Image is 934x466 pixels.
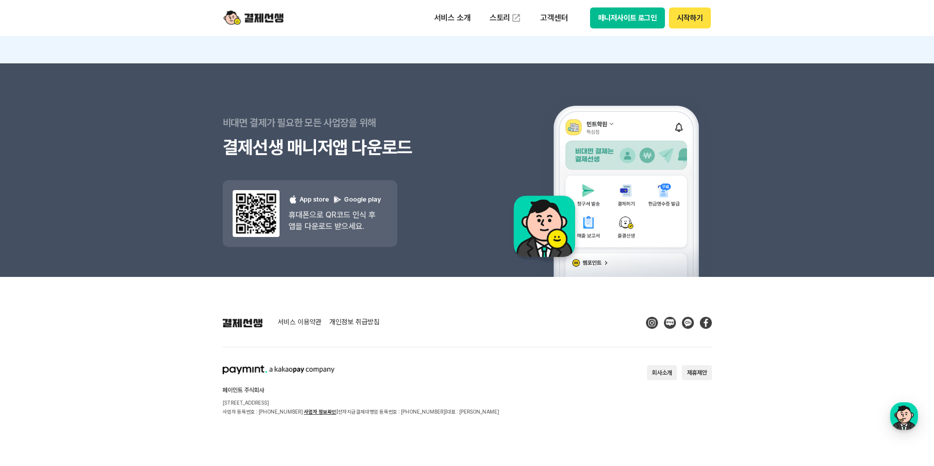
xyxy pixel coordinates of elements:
[223,365,334,374] img: paymint logo
[66,316,129,341] a: 대화
[427,9,478,27] p: 서비스 소개
[533,9,575,27] p: 고객센터
[329,318,379,327] a: 개인정보 취급방침
[664,317,676,329] img: Blog
[223,387,499,393] h2: 페이민트 주식회사
[646,317,658,329] img: Instagram
[333,195,342,204] img: 구글 플레이 로고
[501,65,712,277] img: 앱 예시 이미지
[289,195,298,204] img: 애플 로고
[223,135,467,160] h3: 결제선생 매니저앱 다운로드
[647,365,677,380] button: 회사소개
[224,8,284,27] img: logo
[223,407,499,416] p: 사업자 등록번호 : [PHONE_NUMBER] 전자지급결제대행업 등록번호 : [PHONE_NUMBER] 대표 : [PERSON_NAME]
[511,13,521,23] img: 외부 도메인 오픈
[289,195,329,205] p: App store
[700,317,712,329] img: Facebook
[304,409,336,415] a: 사업자 정보확인
[669,7,710,28] button: 시작하기
[31,331,37,339] span: 홈
[91,332,103,340] span: 대화
[682,365,712,380] button: 제휴제안
[682,317,694,329] img: Kakao Talk
[223,398,499,407] p: [STREET_ADDRESS]
[336,409,338,415] span: |
[445,409,447,415] span: |
[129,316,192,341] a: 설정
[333,195,381,205] p: Google play
[223,318,263,327] img: 결제선생 로고
[154,331,166,339] span: 설정
[278,318,321,327] a: 서비스 이용약관
[289,209,381,232] p: 휴대폰으로 QR코드 인식 후 앱을 다운로드 받으세요.
[233,190,280,237] img: 앱 다운도르드 qr
[590,7,665,28] button: 매니저사이트 로그인
[3,316,66,341] a: 홈
[483,8,529,28] a: 스토리
[223,110,467,135] p: 비대면 결제가 필요한 모든 사업장을 위해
